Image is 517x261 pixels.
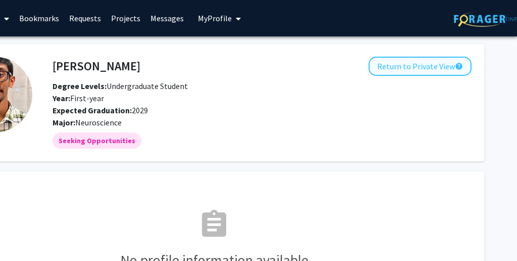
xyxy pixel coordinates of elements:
[75,117,122,127] span: Neuroscience
[369,57,472,76] button: Return to Private View
[198,13,232,23] span: My Profile
[64,1,106,36] a: Requests
[454,11,517,27] img: ForagerOne Logo
[53,81,188,91] span: Undergraduate Student
[53,133,141,149] mat-chip: Seeking Opportunities
[145,1,189,36] a: Messages
[53,105,132,115] b: Expected Graduation:
[14,1,64,36] a: Bookmarks
[53,105,148,115] span: 2029
[53,117,75,127] b: Major:
[8,215,43,253] iframe: Chat
[53,57,140,75] h4: [PERSON_NAME]
[106,1,145,36] a: Projects
[53,81,107,91] b: Degree Levels:
[53,93,70,103] b: Year:
[455,60,463,72] mat-icon: help
[198,208,230,241] mat-icon: assignment
[53,93,104,103] span: First-year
